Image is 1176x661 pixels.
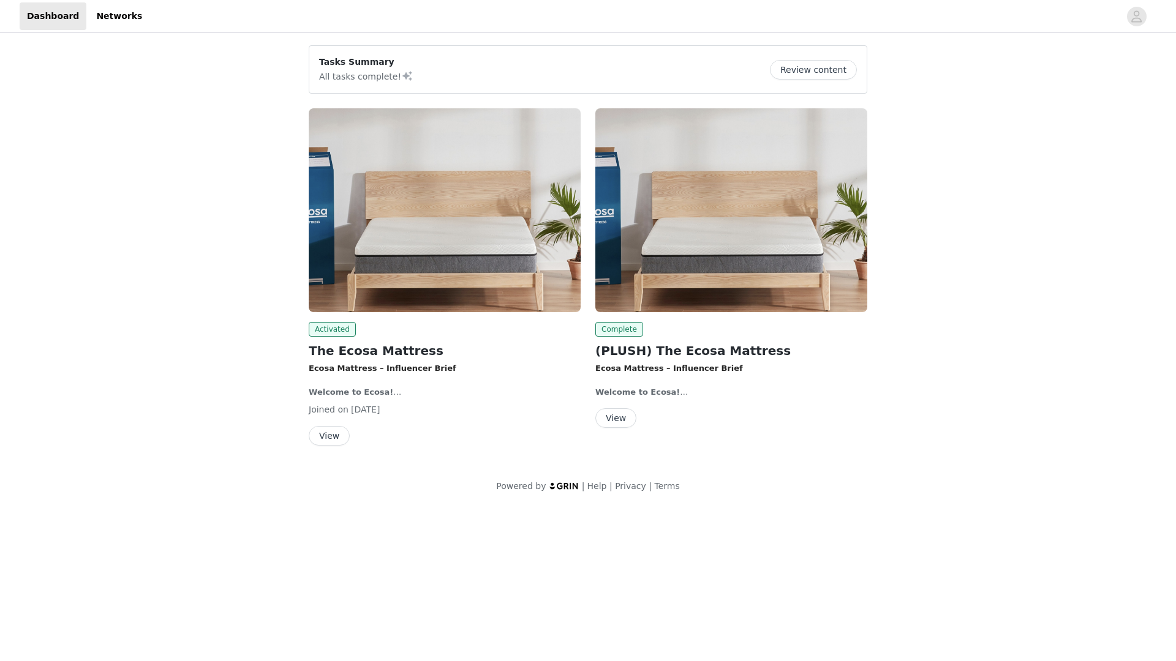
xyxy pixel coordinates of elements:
img: Ecosa [309,108,581,312]
p: Tasks Summary [319,56,413,69]
button: Review content [770,60,857,80]
a: View [595,414,636,423]
span: Powered by [496,481,546,491]
strong: Ecosa Mattress – Influencer Brief [595,364,743,373]
span: | [582,481,585,491]
strong: Welcome to Ecosa! [309,387,393,397]
p: We’re so excited to partner with you. [309,386,581,398]
img: logo [549,482,579,490]
a: Dashboard [20,2,86,30]
a: Networks [89,2,149,30]
p: All tasks complete! [319,69,413,83]
button: View [309,426,350,446]
span: Complete [595,322,643,337]
a: Terms [654,481,679,491]
strong: Welcome to Ecosa! [595,387,680,397]
span: | [649,481,652,491]
button: View [595,408,636,428]
a: Privacy [615,481,646,491]
img: Ecosa [595,108,867,312]
span: [DATE] [351,405,380,414]
strong: Ecosa Mattress – Influencer Brief [309,364,456,373]
span: Joined on [309,405,349,414]
h2: The Ecosa Mattress [309,342,581,360]
div: avatar [1131,7,1142,26]
span: | [609,481,612,491]
h2: (PLUSH) The Ecosa Mattress [595,342,867,360]
a: View [309,431,350,441]
p: We’re so excited to partner with you. [595,386,867,398]
span: Activated [309,322,356,337]
a: Help [587,481,607,491]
